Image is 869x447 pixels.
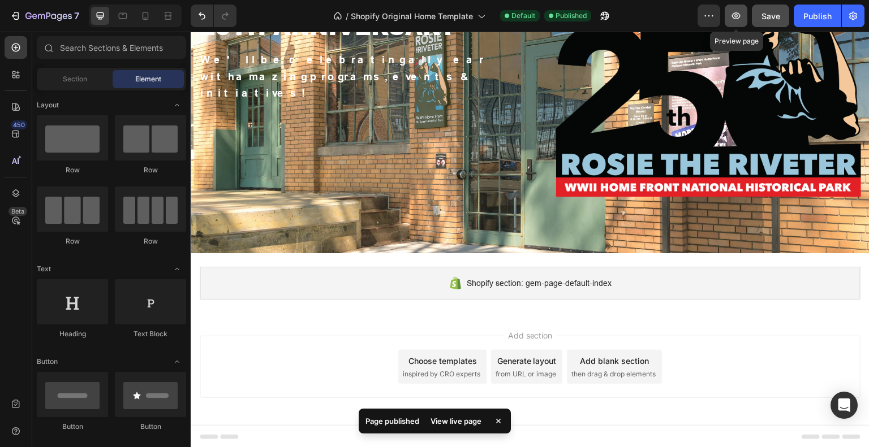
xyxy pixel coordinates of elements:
button: Save [752,5,789,27]
div: View live page [424,413,488,429]
span: then drag & drop elements [381,337,465,348]
div: Publish [803,10,832,22]
div: Row [115,236,186,246]
span: Text [37,264,51,274]
div: Button [115,422,186,432]
span: Toggle open [168,353,186,371]
div: Heading [37,329,108,339]
span: from URL or image [305,337,365,348]
span: inspired by CRO experts [212,337,290,348]
div: Row [37,236,108,246]
div: Row [37,165,108,175]
span: Layout [37,100,59,110]
iframe: Design area [191,32,869,447]
p: Page published [365,415,419,427]
span: Default [511,11,535,21]
div: Generate layout [307,323,366,335]
button: Publish [794,5,841,27]
span: / [346,10,349,22]
div: Text Block [115,329,186,339]
div: Add blank section [389,323,458,335]
span: Save [762,11,780,21]
div: Undo/Redo [191,5,236,27]
div: Row [115,165,186,175]
input: Search Sections & Elements [37,36,186,59]
div: Choose templates [218,323,286,335]
button: 7 [5,5,84,27]
span: Button [37,357,58,367]
span: Element [135,74,161,84]
div: Button [37,422,108,432]
div: 450 [11,120,27,129]
span: Add section [313,298,367,310]
span: Shopify Original Home Template [351,10,473,22]
span: Toggle open [168,96,186,114]
span: Toggle open [168,260,186,278]
span: Shopify section: gem-page-default-index [276,245,421,258]
span: Published [556,11,587,21]
span: Section [63,74,87,84]
div: Open Intercom Messenger [831,392,858,419]
div: Beta [8,207,27,216]
p: 7 [74,9,79,23]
